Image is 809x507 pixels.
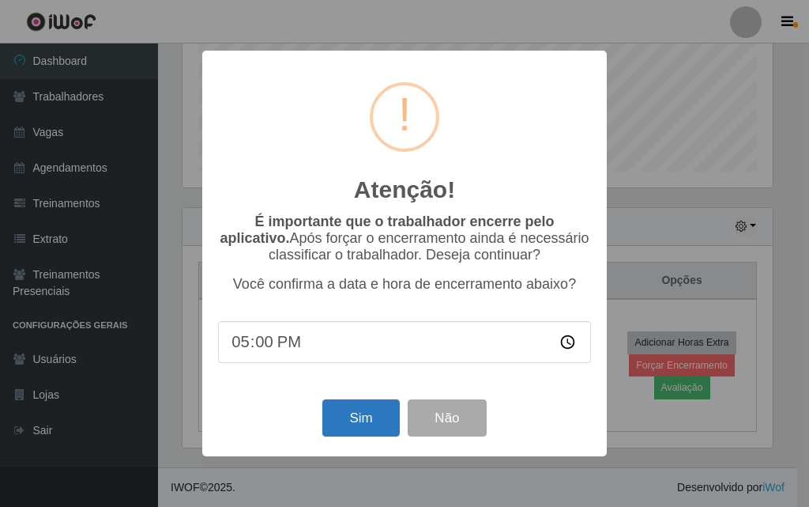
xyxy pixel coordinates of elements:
[322,399,399,437] button: Sim
[218,214,591,263] p: Após forçar o encerramento ainda é necessário classificar o trabalhador. Deseja continuar?
[220,214,554,246] b: É importante que o trabalhador encerre pelo aplicativo.
[218,276,591,293] p: Você confirma a data e hora de encerramento abaixo?
[354,176,455,204] h2: Atenção!
[408,399,486,437] button: Não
